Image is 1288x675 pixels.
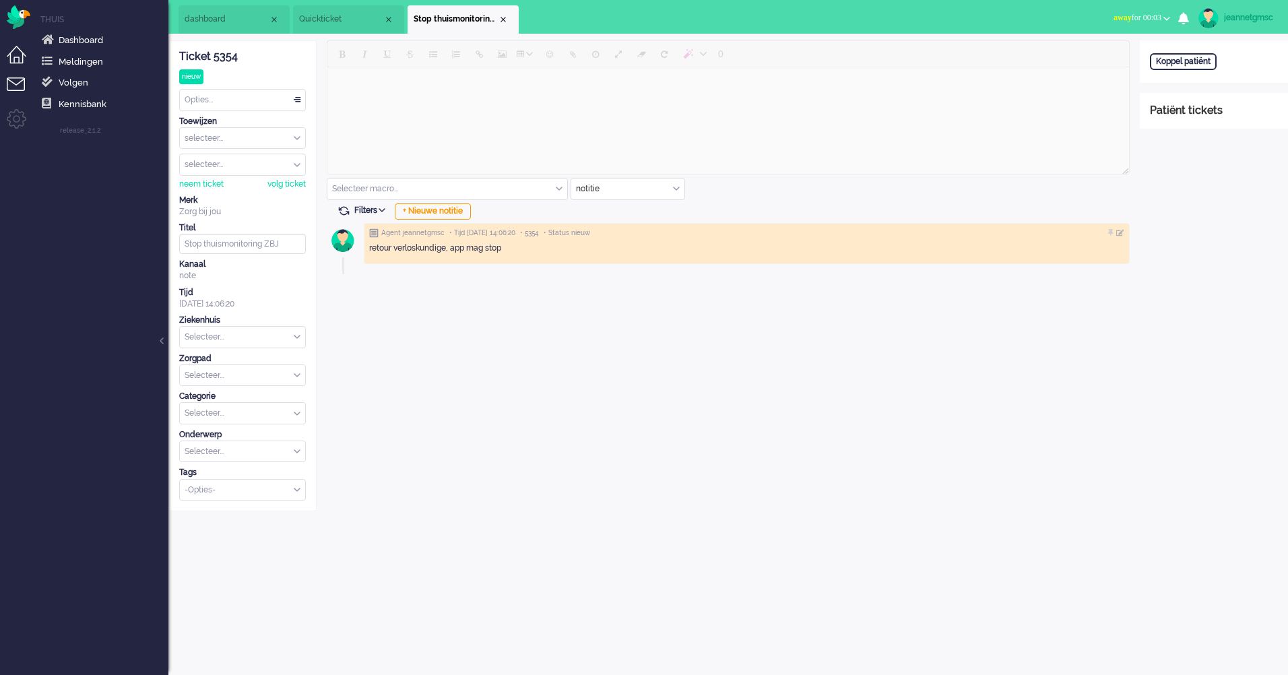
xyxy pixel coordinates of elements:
[179,69,203,84] div: nieuw
[7,77,37,108] li: Tickets menu
[59,99,106,109] span: Kennisbank
[179,315,306,326] div: Ziekenhuis
[179,270,306,282] div: note
[408,5,519,34] li: 5354
[354,205,390,215] span: Filters
[7,109,37,139] li: Admin menu
[39,96,168,111] a: Knowledge base
[520,228,539,238] span: • 5354
[179,179,224,190] div: neem ticket
[449,228,515,238] span: • Tijd [DATE] 14:06:20
[1196,8,1275,28] a: jeannetgmsc
[179,287,306,310] div: [DATE] 14:06:20
[1224,11,1275,24] div: jeannetgmsc
[59,35,103,45] span: Dashboard
[179,154,306,176] div: Assign User
[179,5,290,34] li: Dashboard
[1150,53,1217,70] div: Koppel patiënt
[5,5,796,29] body: Rich Text Area. Press ALT-0 for help.
[179,116,306,127] div: Toewijzen
[326,224,360,257] img: avatar
[369,243,1124,254] div: retour verloskundige, app mag stop
[1114,13,1161,22] span: for 00:03
[59,77,88,88] span: Volgen
[395,203,471,220] div: + Nieuwe notitie
[179,49,306,65] div: Ticket 5354
[179,287,306,298] div: Tijd
[179,467,306,478] div: Tags
[39,75,168,90] a: Following
[7,5,30,29] img: flow_omnibird.svg
[498,14,509,25] div: Close tab
[414,13,498,25] span: Stop thuismonitoring ZBJ
[185,13,269,25] span: dashboard
[381,228,445,238] span: Agent jeannetgmsc
[1114,13,1132,22] span: away
[299,13,383,25] span: Quickticket
[59,57,103,67] span: Meldingen
[7,9,30,19] a: Omnidesk
[179,353,306,364] div: Zorgpad
[179,222,306,234] div: Titel
[179,479,306,501] div: Select Tags
[60,126,100,135] span: release_2.1.2
[267,179,306,190] div: volg ticket
[179,195,306,206] div: Merk
[269,14,280,25] div: Close tab
[383,14,394,25] div: Close tab
[39,54,168,69] a: Notifications menu item
[39,32,168,47] a: Dashboard menu item
[179,259,306,270] div: Kanaal
[179,206,306,218] div: Zorg bij jou
[179,429,306,441] div: Onderwerp
[1150,103,1278,119] div: Patiënt tickets
[369,228,379,238] img: ic_note_grey.svg
[1198,8,1219,28] img: avatar
[1105,4,1178,34] li: awayfor 00:03
[1105,8,1178,28] button: awayfor 00:03
[179,391,306,402] div: Categorie
[293,5,404,34] li: Quickticket
[40,13,168,25] li: Home menu item
[7,46,37,76] li: Dashboard menu
[544,228,590,238] span: • Status nieuw
[179,127,306,150] div: Assign Group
